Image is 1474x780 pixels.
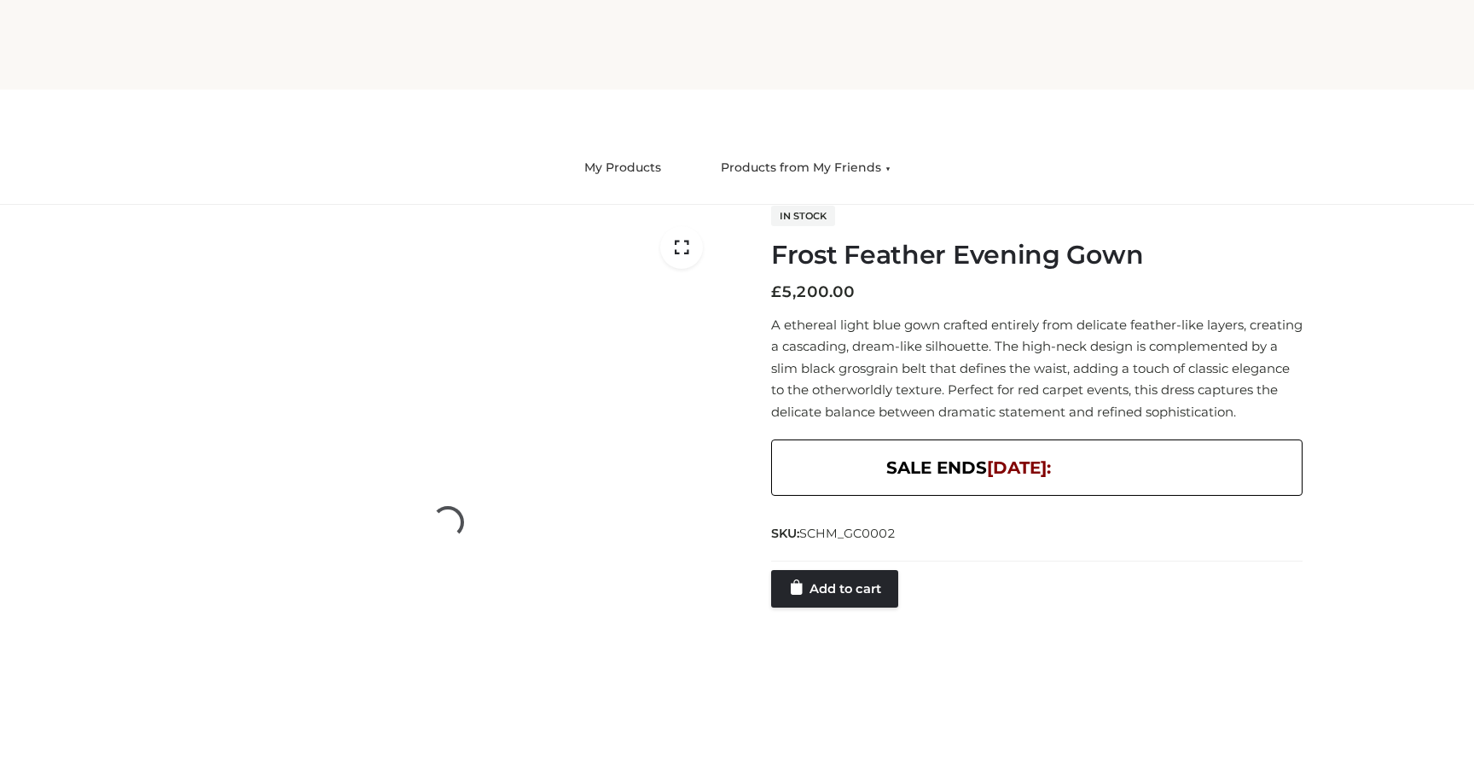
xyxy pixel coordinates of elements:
div: SALE ENDS [771,439,1303,496]
bdi: 5,200.00 [771,282,855,301]
h1: Frost Feather Evening Gown [771,240,1303,271]
span: In stock [771,206,835,226]
a: Products from My Friends [708,149,903,187]
p: A ethereal light blue gown crafted entirely from delicate feather-like layers, creating a cascadi... [771,314,1303,423]
span: SKU: [771,523,897,544]
span: £ [771,282,781,301]
span: SCHM_GC0002 [799,526,896,541]
a: My Products [572,149,674,187]
a: Add to cart [771,570,898,608]
span: [DATE]: [987,457,1051,478]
